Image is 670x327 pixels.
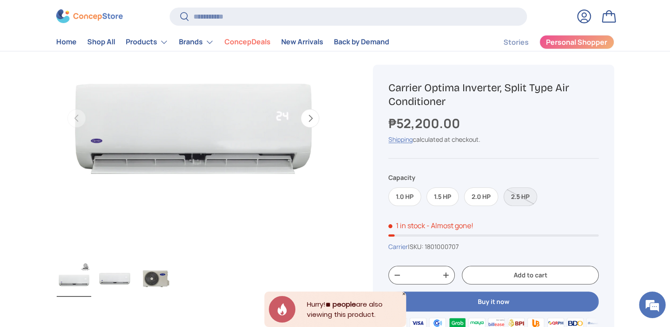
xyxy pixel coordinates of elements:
[503,187,537,206] label: Sold out
[4,226,169,257] textarea: Type your message and click 'Submit'
[539,35,614,49] a: Personal Shopper
[482,33,614,51] nav: Secondary
[503,34,529,51] a: Stories
[426,221,473,231] p: - Almost gone!
[388,173,415,182] legend: Capacity
[46,50,149,61] div: Leave a message
[87,34,115,51] a: Shop All
[388,243,408,251] a: Carrier
[281,34,323,51] a: New Arrivals
[56,10,123,23] img: ConcepStore
[97,261,132,297] img: carrier-optima-1.00hp-split-type-inverter-indoor-aircon-unit-full-view-concepstore
[130,257,161,269] em: Submit
[56,34,77,51] a: Home
[410,243,423,251] span: SKU:
[56,33,389,51] nav: Primary
[402,292,406,296] div: Close
[388,81,598,109] h1: Carrier Optima Inverter, Split Type Air Conditioner
[388,221,425,231] span: 1 in stock
[388,114,462,132] strong: ₱52,200.00
[120,33,174,51] summary: Products
[546,39,607,46] span: Personal Shopper
[145,4,167,26] div: Minimize live chat window
[334,34,389,51] a: Back by Demand
[388,292,598,312] button: Buy it now
[388,135,598,144] div: calculated at checkout.
[57,261,91,297] img: Carrier Optima Inverter, Split Type Air Conditioner
[174,33,219,51] summary: Brands
[408,243,459,251] span: |
[138,261,173,297] img: carrier-optima-1.00hp-split-type-inverter-outdoor-aircon-unit-full-view-concepstore
[425,243,459,251] span: 1801000707
[19,104,155,193] span: We are offline. Please leave us a message.
[388,135,413,144] a: Shipping
[225,34,271,51] a: ConcepDeals
[462,266,598,285] button: Add to cart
